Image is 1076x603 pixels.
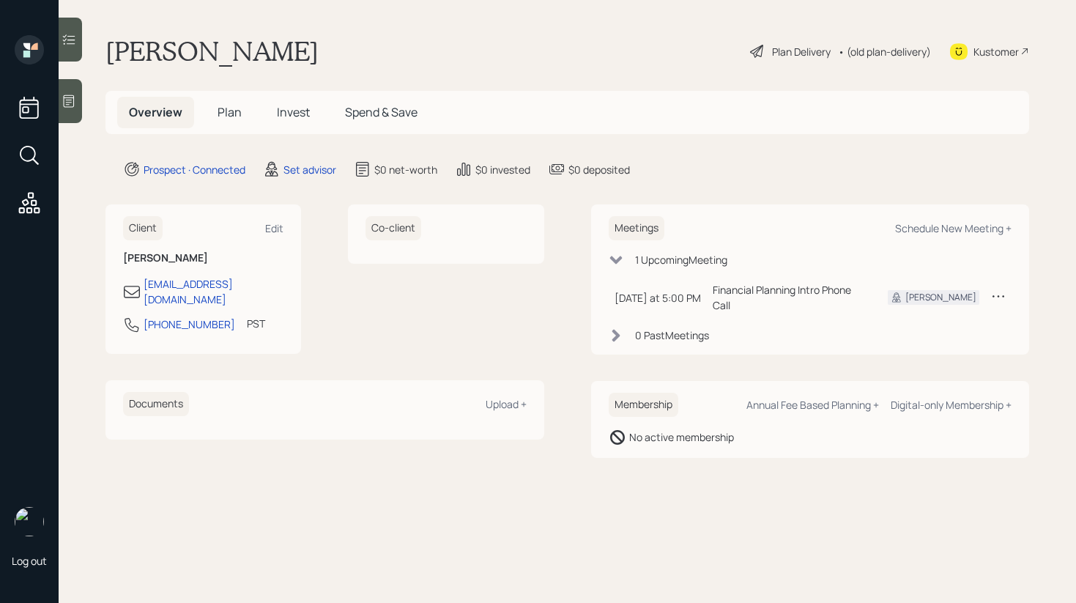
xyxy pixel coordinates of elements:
img: retirable_logo.png [15,507,44,536]
div: [PHONE_NUMBER] [144,317,235,332]
div: [EMAIL_ADDRESS][DOMAIN_NAME] [144,276,283,307]
div: Prospect · Connected [144,162,245,177]
div: Kustomer [973,44,1019,59]
h1: [PERSON_NAME] [105,35,319,67]
div: $0 invested [475,162,530,177]
div: Plan Delivery [772,44,831,59]
div: [PERSON_NAME] [905,291,976,304]
div: $0 deposited [568,162,630,177]
div: Annual Fee Based Planning + [746,398,879,412]
div: No active membership [629,429,734,445]
span: Spend & Save [345,104,418,120]
span: Invest [277,104,310,120]
h6: Documents [123,392,189,416]
div: 0 Past Meeting s [635,328,709,343]
div: [DATE] at 5:00 PM [615,290,701,306]
h6: Membership [609,393,678,417]
div: PST [247,316,265,331]
span: Overview [129,104,182,120]
h6: Client [123,216,163,240]
div: Digital-only Membership + [891,398,1012,412]
h6: Co-client [366,216,421,240]
div: Log out [12,554,47,568]
div: Set advisor [283,162,336,177]
div: Upload + [486,397,527,411]
div: • (old plan-delivery) [838,44,931,59]
div: Financial Planning Intro Phone Call [713,282,865,313]
div: $0 net-worth [374,162,437,177]
div: 1 Upcoming Meeting [635,252,727,267]
div: Schedule New Meeting + [895,221,1012,235]
h6: Meetings [609,216,664,240]
span: Plan [218,104,242,120]
h6: [PERSON_NAME] [123,252,283,264]
div: Edit [265,221,283,235]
